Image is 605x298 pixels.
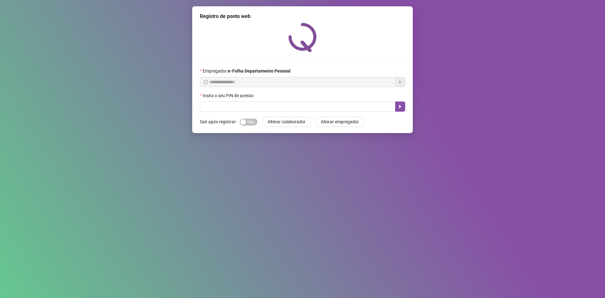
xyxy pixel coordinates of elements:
span: Empregador : [203,67,291,74]
button: Alterar colaborador [262,117,311,127]
img: QRPoint [288,23,317,52]
label: Insira o seu PIN de acesso [200,92,258,99]
span: Alterar colaborador [268,118,306,125]
span: info-circle [204,80,208,84]
div: Registro de ponto web [200,13,405,20]
strong: e-Folha Departamento Pessoal [228,68,291,73]
button: Alterar empregador [316,117,364,127]
span: caret-right [398,104,403,109]
label: Sair após registrar [200,117,240,127]
span: Alterar empregador [321,118,359,125]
